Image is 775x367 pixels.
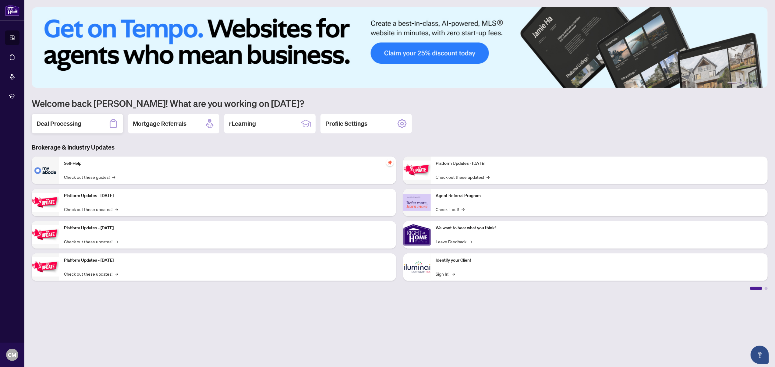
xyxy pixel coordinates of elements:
button: 1 [727,82,737,84]
a: Check it out!→ [436,206,465,213]
button: 3 [745,82,747,84]
p: Platform Updates - [DATE] [64,192,391,199]
a: Sign In!→ [436,270,455,277]
img: We want to hear what you think! [403,221,431,249]
button: 5 [754,82,757,84]
img: logo [5,5,19,16]
p: Agent Referral Program [436,192,763,199]
h3: Brokerage & Industry Updates [32,143,768,152]
img: Platform Updates - September 16, 2025 [32,193,59,212]
a: Check out these updates!→ [64,270,118,277]
span: → [115,238,118,245]
h2: Mortgage Referrals [133,119,186,128]
p: Self-Help [64,160,391,167]
p: Platform Updates - [DATE] [64,225,391,231]
p: Identify your Client [436,257,763,264]
span: → [115,206,118,213]
button: 4 [749,82,752,84]
p: We want to hear what you think! [436,225,763,231]
h2: Profile Settings [325,119,367,128]
button: 2 [740,82,742,84]
span: → [462,206,465,213]
button: Open asap [751,346,769,364]
span: → [487,174,490,180]
img: Identify your Client [403,253,431,281]
img: Self-Help [32,157,59,184]
span: → [469,238,472,245]
h2: rLearning [229,119,256,128]
img: Agent Referral Program [403,194,431,211]
h2: Deal Processing [37,119,81,128]
span: → [452,270,455,277]
button: 6 [759,82,762,84]
a: Check out these updates!→ [64,238,118,245]
p: Platform Updates - [DATE] [436,160,763,167]
img: Platform Updates - July 8, 2025 [32,257,59,277]
a: Check out these updates!→ [436,174,490,180]
img: Platform Updates - July 21, 2025 [32,225,59,244]
a: Leave Feedback→ [436,238,472,245]
span: → [115,270,118,277]
a: Check out these guides!→ [64,174,115,180]
h1: Welcome back [PERSON_NAME]! What are you working on [DATE]? [32,97,768,109]
span: pushpin [386,159,394,166]
a: Check out these updates!→ [64,206,118,213]
img: Slide 0 [32,7,768,88]
p: Platform Updates - [DATE] [64,257,391,264]
span: CM [8,351,16,359]
img: Platform Updates - June 23, 2025 [403,161,431,180]
span: → [112,174,115,180]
